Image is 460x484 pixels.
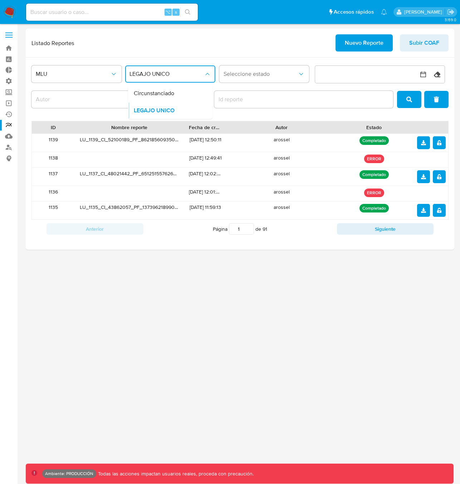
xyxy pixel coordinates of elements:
a: Notificaciones [381,9,387,15]
input: Buscar usuario o caso... [26,8,198,17]
span: ⌥ [165,9,171,15]
span: Accesos rápidos [334,8,374,16]
span: s [175,9,177,15]
p: Todas las acciones impactan usuarios reales, proceda con precaución. [96,470,254,477]
a: Salir [447,8,455,16]
p: yamil.zavala@mercadolibre.com [404,9,445,15]
button: search-icon [180,7,195,17]
p: Ambiente: PRODUCCIÓN [45,472,93,475]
